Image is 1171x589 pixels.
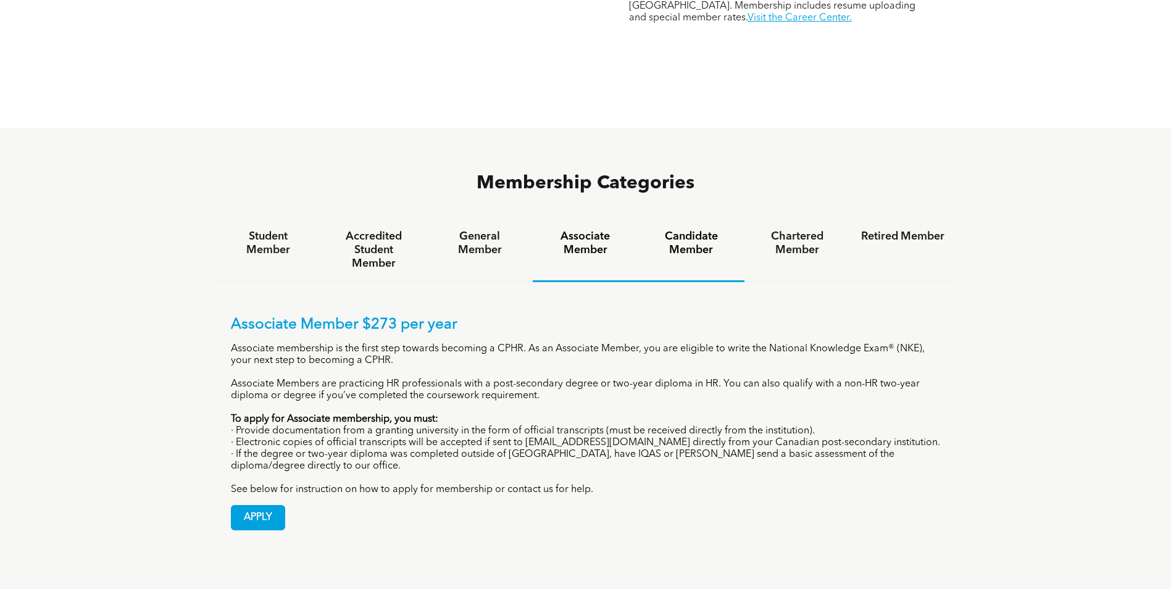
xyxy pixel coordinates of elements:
[231,506,285,530] span: APPLY
[231,414,438,424] strong: To apply for Associate membership, you must:
[231,343,941,367] p: Associate membership is the first step towards becoming a CPHR. As an Associate Member, you are e...
[332,230,415,270] h4: Accredited Student Member
[231,316,941,334] p: Associate Member $273 per year
[231,449,941,472] p: · If the degree or two-year diploma was completed outside of [GEOGRAPHIC_DATA], have IQAS or [PER...
[231,425,941,437] p: · Provide documentation from a granting university in the form of official transcripts (must be r...
[231,505,285,530] a: APPLY
[649,230,733,257] h4: Candidate Member
[477,174,694,193] span: Membership Categories
[231,437,941,449] p: · Electronic copies of official transcripts will be accepted if sent to [EMAIL_ADDRESS][DOMAIN_NA...
[748,13,852,23] a: Visit the Career Center.
[231,484,941,496] p: See below for instruction on how to apply for membership or contact us for help.
[861,230,944,243] h4: Retired Member
[227,230,310,257] h4: Student Member
[544,230,627,257] h4: Associate Member
[438,230,521,257] h4: General Member
[231,378,941,402] p: Associate Members are practicing HR professionals with a post-secondary degree or two-year diplom...
[756,230,839,257] h4: Chartered Member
